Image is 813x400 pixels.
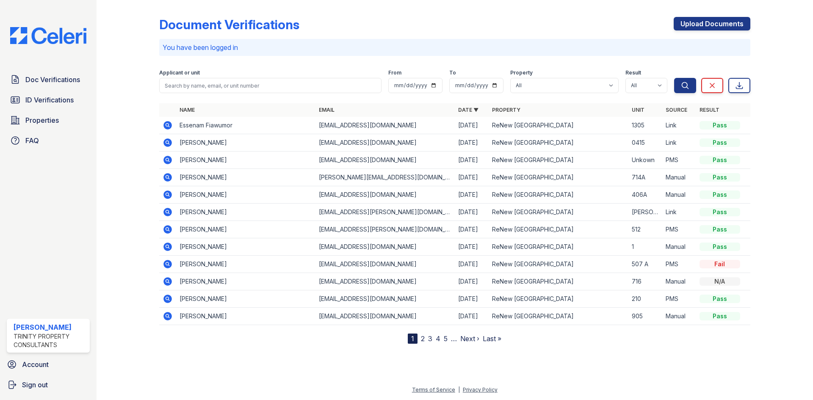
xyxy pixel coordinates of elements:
td: [DATE] [455,221,489,238]
img: CE_Logo_Blue-a8612792a0a2168367f1c8372b55b34899dd931a85d93a1a3d3e32e68fde9ad4.png [3,27,93,44]
td: [PERSON_NAME] [176,256,315,273]
span: … [451,334,457,344]
a: Last » [483,334,501,343]
div: Pass [700,208,740,216]
a: Next › [460,334,479,343]
td: 210 [628,290,662,308]
input: Search by name, email, or unit number [159,78,382,93]
td: [DATE] [455,290,489,308]
td: ReNew [GEOGRAPHIC_DATA] [489,256,628,273]
td: 905 [628,308,662,325]
td: [EMAIL_ADDRESS][DOMAIN_NAME] [315,238,455,256]
td: [PERSON_NAME] [176,221,315,238]
td: [PERSON_NAME] [176,273,315,290]
div: Pass [700,121,740,130]
td: ReNew [GEOGRAPHIC_DATA] [489,204,628,221]
a: Upload Documents [674,17,750,30]
div: 1 [408,334,418,344]
div: Trinity Property Consultants [14,332,86,349]
span: Sign out [22,380,48,390]
label: Property [510,69,533,76]
span: ID Verifications [25,95,74,105]
td: ReNew [GEOGRAPHIC_DATA] [489,273,628,290]
a: 5 [444,334,448,343]
label: Applicant or unit [159,69,200,76]
td: Manual [662,169,696,186]
td: Manual [662,238,696,256]
span: Properties [25,115,59,125]
td: PMS [662,256,696,273]
td: [DATE] [455,308,489,325]
td: Manual [662,308,696,325]
td: [DATE] [455,238,489,256]
td: [PERSON_NAME] [176,152,315,169]
td: [EMAIL_ADDRESS][DOMAIN_NAME] [315,256,455,273]
td: [EMAIL_ADDRESS][DOMAIN_NAME] [315,134,455,152]
span: FAQ [25,135,39,146]
td: [DATE] [455,134,489,152]
a: Account [3,356,93,373]
a: Terms of Service [412,386,455,393]
td: [DATE] [455,204,489,221]
td: [PERSON_NAME] [176,238,315,256]
span: Account [22,359,49,370]
td: 1305 [628,117,662,134]
td: [PERSON_NAME] [176,169,315,186]
td: [EMAIL_ADDRESS][DOMAIN_NAME] [315,117,455,134]
a: Privacy Policy [463,386,498,393]
span: Doc Verifications [25,74,80,85]
td: ReNew [GEOGRAPHIC_DATA] [489,221,628,238]
a: 4 [436,334,440,343]
td: ReNew [GEOGRAPHIC_DATA] [489,169,628,186]
div: Document Verifications [159,17,299,32]
td: 1 [628,238,662,256]
td: Link [662,117,696,134]
div: N/A [700,277,740,286]
a: Source [666,107,687,113]
div: Pass [700,243,740,251]
td: ReNew [GEOGRAPHIC_DATA] [489,152,628,169]
a: Sign out [3,376,93,393]
div: [PERSON_NAME] [14,322,86,332]
td: [PERSON_NAME] [176,186,315,204]
label: From [388,69,401,76]
td: 512 [628,221,662,238]
td: [EMAIL_ADDRESS][DOMAIN_NAME] [315,186,455,204]
td: [EMAIL_ADDRESS][PERSON_NAME][DOMAIN_NAME] [315,221,455,238]
td: ReNew [GEOGRAPHIC_DATA] [489,238,628,256]
a: Unit [632,107,644,113]
label: Result [625,69,641,76]
td: [EMAIL_ADDRESS][PERSON_NAME][DOMAIN_NAME] [315,204,455,221]
div: Pass [700,138,740,147]
td: ReNew [GEOGRAPHIC_DATA] [489,117,628,134]
td: [PERSON_NAME] [176,308,315,325]
p: You have been logged in [163,42,747,52]
a: Email [319,107,335,113]
a: 3 [428,334,432,343]
td: 406A [628,186,662,204]
td: Unkown [628,152,662,169]
a: 2 [421,334,425,343]
td: ReNew [GEOGRAPHIC_DATA] [489,308,628,325]
td: Link [662,134,696,152]
div: Pass [700,190,740,199]
td: [DATE] [455,117,489,134]
td: 714A [628,169,662,186]
a: Properties [7,112,90,129]
div: Pass [700,225,740,234]
td: Essenam Fiawumor [176,117,315,134]
td: [PERSON_NAME][EMAIL_ADDRESS][DOMAIN_NAME] [315,169,455,186]
td: [EMAIL_ADDRESS][DOMAIN_NAME] [315,152,455,169]
td: ReNew [GEOGRAPHIC_DATA] [489,186,628,204]
div: Pass [700,295,740,303]
td: [PERSON_NAME] 1A-103 [628,204,662,221]
td: PMS [662,290,696,308]
td: [PERSON_NAME] [176,134,315,152]
td: [DATE] [455,186,489,204]
td: [PERSON_NAME] [176,290,315,308]
td: [DATE] [455,152,489,169]
td: [DATE] [455,273,489,290]
div: | [458,386,460,393]
td: [PERSON_NAME] [176,204,315,221]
